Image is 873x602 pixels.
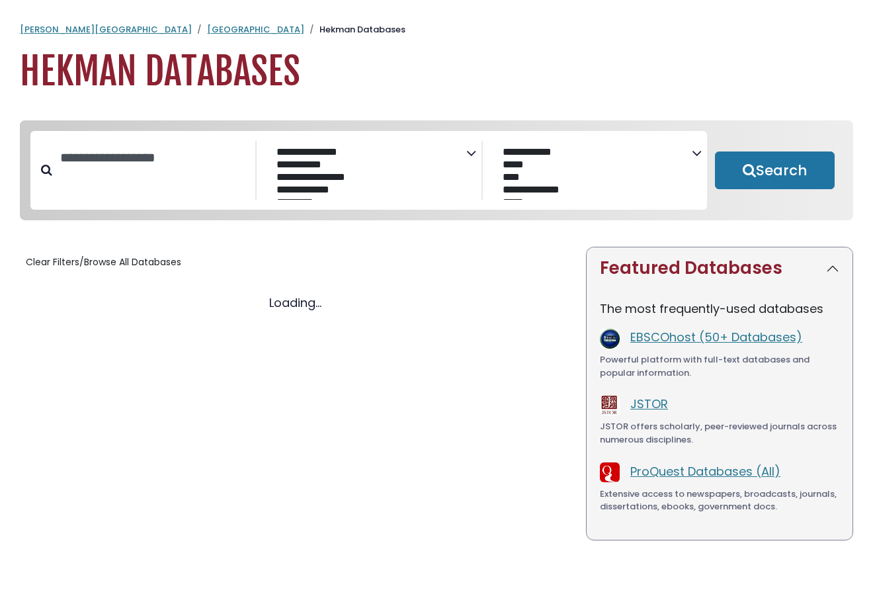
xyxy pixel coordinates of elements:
[20,120,853,221] nav: Search filters
[493,143,692,200] select: Database Vendors Filter
[600,420,839,446] div: JSTOR offers scholarly, peer-reviewed journals across numerous disciplines.
[207,23,304,36] a: [GEOGRAPHIC_DATA]
[630,463,780,480] a: ProQuest Databases (All)
[630,329,802,345] a: EBSCOhost (50+ Databases)
[600,488,839,513] div: Extensive access to newspapers, broadcasts, journals, dissertations, ebooks, government docs.
[267,143,466,200] select: Database Subject Filter
[600,300,839,318] p: The most frequently-used databases
[715,151,835,190] button: Submit for Search Results
[304,23,405,36] li: Hekman Databases
[20,23,192,36] a: [PERSON_NAME][GEOGRAPHIC_DATA]
[52,147,255,169] input: Search database by title or keyword
[587,247,852,289] button: Featured Databases
[630,396,668,412] a: JSTOR
[600,353,839,379] div: Powerful platform with full-text databases and popular information.
[20,252,187,273] button: Clear Filters/Browse All Databases
[20,294,570,312] div: Loading...
[20,50,853,94] h1: Hekman Databases
[20,23,853,36] nav: breadcrumb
